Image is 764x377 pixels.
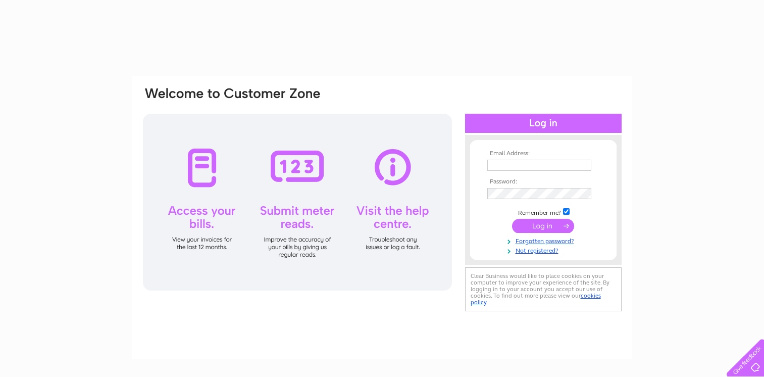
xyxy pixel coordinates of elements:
[465,267,622,311] div: Clear Business would like to place cookies on your computer to improve your experience of the sit...
[471,292,601,306] a: cookies policy
[485,150,602,157] th: Email Address:
[487,235,602,245] a: Forgotten password?
[487,245,602,255] a: Not registered?
[485,207,602,217] td: Remember me?
[512,219,574,233] input: Submit
[485,178,602,185] th: Password:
